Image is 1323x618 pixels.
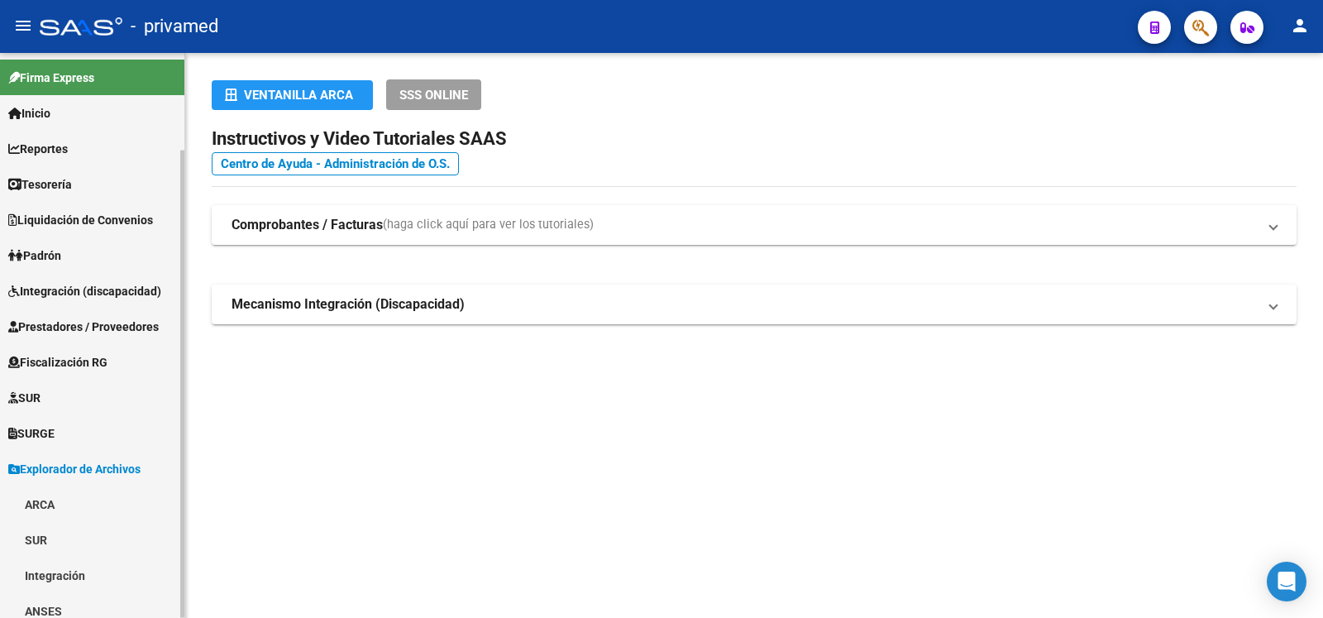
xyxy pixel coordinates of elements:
span: (haga click aquí para ver los tutoriales) [383,216,594,234]
span: Explorador de Archivos [8,460,141,478]
span: Inicio [8,104,50,122]
span: - privamed [131,8,218,45]
span: Tesorería [8,175,72,194]
strong: Comprobantes / Facturas [232,216,383,234]
span: Liquidación de Convenios [8,211,153,229]
mat-icon: menu [13,16,33,36]
span: Prestadores / Proveedores [8,318,159,336]
button: SSS ONLINE [386,79,481,110]
mat-icon: person [1290,16,1310,36]
span: Reportes [8,140,68,158]
span: SUR [8,389,41,407]
span: SSS ONLINE [399,88,468,103]
mat-expansion-panel-header: Mecanismo Integración (Discapacidad) [212,285,1297,324]
button: Ventanilla ARCA [212,80,373,110]
strong: Mecanismo Integración (Discapacidad) [232,295,465,314]
span: Fiscalización RG [8,353,107,371]
h2: Instructivos y Video Tutoriales SAAS [212,123,1297,155]
div: Open Intercom Messenger [1267,562,1306,601]
a: Centro de Ayuda - Administración de O.S. [212,152,459,175]
span: Padrón [8,247,61,265]
span: Integración (discapacidad) [8,282,161,300]
span: Firma Express [8,69,94,87]
span: SURGE [8,424,55,443]
div: Ventanilla ARCA [225,80,360,110]
mat-expansion-panel-header: Comprobantes / Facturas(haga click aquí para ver los tutoriales) [212,205,1297,245]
